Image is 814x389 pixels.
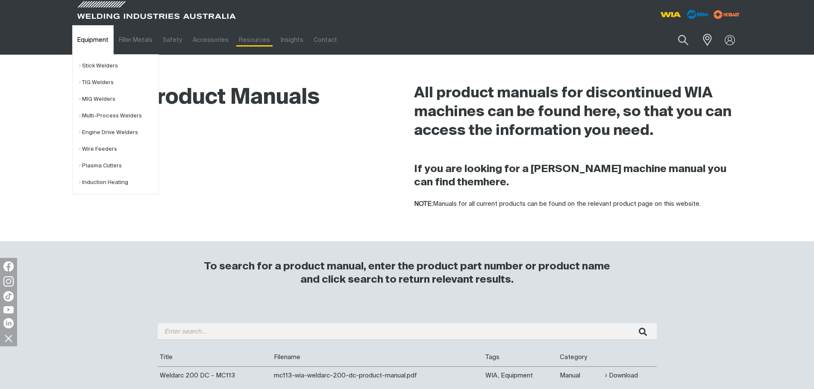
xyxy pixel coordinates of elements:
[483,177,509,187] a: here.
[114,25,158,55] a: Filler Metals
[72,25,575,55] nav: Main
[76,84,320,112] h1: Product Manuals
[658,30,697,50] input: Product name or item number...
[188,25,234,55] a: Accessories
[79,58,159,74] a: Stick Welders
[234,25,275,55] a: Resources
[3,291,14,301] img: TikTok
[3,261,14,272] img: Facebook
[79,124,159,141] a: Engine Drive Welders
[414,199,738,209] p: Manuals for all current products can be found on the relevant product page on this website.
[414,201,433,207] strong: NOTE:
[483,366,558,384] td: WIA, Equipment
[272,366,484,384] td: mc113-wia-weldarc-200-dc-product-manual.pdf
[79,91,159,108] a: MIG Welders
[669,30,698,50] button: Search products
[483,348,558,366] th: Tags
[272,348,484,366] th: Filename
[158,348,272,366] th: Title
[414,84,738,140] h2: All product manuals for discontinued WIA machines can be found here, so that you can access the i...
[309,25,342,55] a: Contact
[158,366,272,384] td: Weldarc 200 DC - MC113
[158,323,657,340] input: Enter search...
[79,174,159,191] a: Induction Heating
[3,318,14,328] img: LinkedIn
[605,371,638,380] a: Download
[558,366,603,384] td: Manual
[558,348,603,366] th: Category
[79,74,159,91] a: TIG Welders
[1,331,16,345] img: hide socials
[275,25,308,55] a: Insights
[711,8,742,21] img: miller
[72,25,114,55] a: Equipment
[79,158,159,174] a: Plasma Cutters
[72,54,159,194] ul: Equipment Submenu
[200,260,614,287] h3: To search for a product manual, enter the product part number or product name and click search to...
[79,141,159,158] a: Wire Feeders
[158,25,187,55] a: Safety
[3,306,14,313] img: YouTube
[3,276,14,287] img: Instagram
[79,108,159,124] a: Multi-Process Welders
[414,164,726,187] strong: If you are looking for a [PERSON_NAME] machine manual you can find them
